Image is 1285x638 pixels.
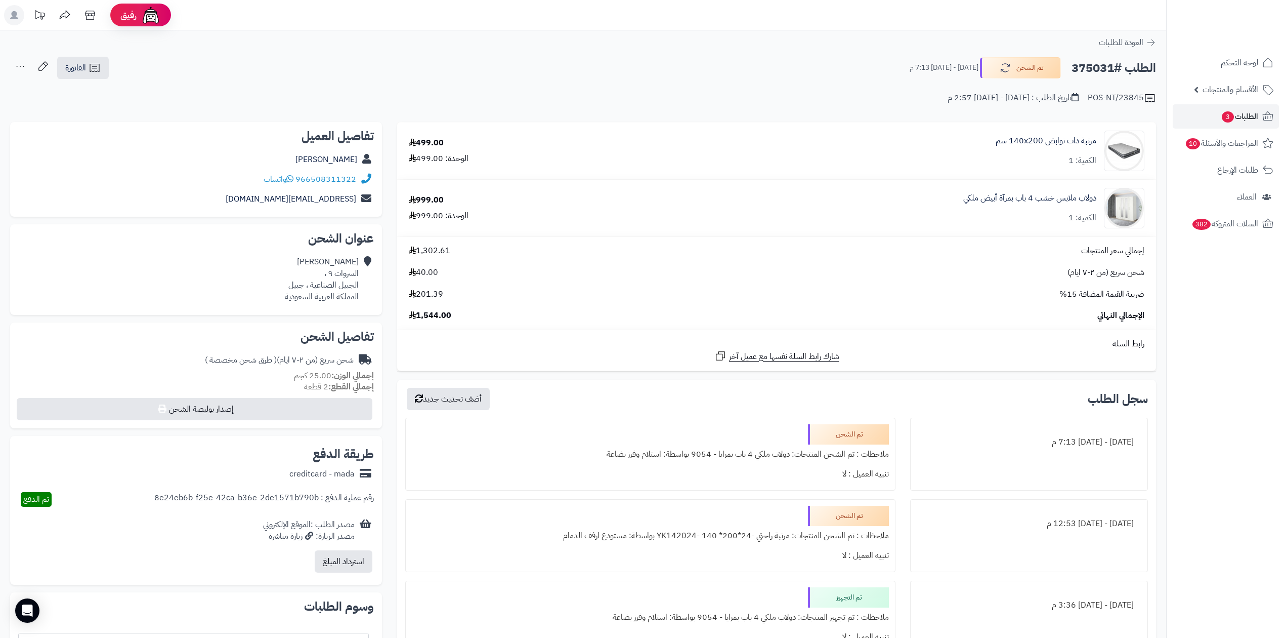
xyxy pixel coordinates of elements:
a: واتساب [264,173,293,185]
small: 25.00 كجم [294,370,374,382]
div: ملاحظات : تم الشحن المنتجات: دولاب ملكي 4 باب بمرايا - 9054 بواسطة: استلام وفرز بضاعة [412,445,889,464]
div: ملاحظات : تم الشحن المنتجات: مرتبة راحتي -24*200* 140 -YK142024 بواسطة: مستودع ارفف الدمام [412,526,889,546]
div: Open Intercom Messenger [15,599,39,623]
span: 382 [1192,219,1211,230]
div: الوحدة: 499.00 [409,153,468,165]
div: تم التجهيز [808,587,889,608]
a: العملاء [1173,185,1279,209]
h2: عنوان الشحن [18,232,374,245]
a: تحديثات المنصة [27,5,52,28]
a: طلبات الإرجاع [1173,158,1279,182]
h3: سجل الطلب [1088,393,1148,405]
span: طلبات الإرجاع [1217,163,1258,177]
div: 499.00 [409,137,444,149]
div: [DATE] - [DATE] 12:53 م [917,514,1141,534]
span: الطلبات [1221,109,1258,124]
a: المراجعات والأسئلة10 [1173,131,1279,155]
div: رقم عملية الدفع : 8e24eb6b-f25e-42ca-b36e-2de1571b790b [154,492,374,507]
span: 40.00 [409,267,438,278]
div: تنبيه العميل : لا [412,546,889,566]
a: دولاب ملابس خشب 4 باب بمرآة أبيض ملكي [963,192,1096,204]
a: السلات المتروكة382 [1173,212,1279,236]
span: شارك رابط السلة نفسها مع عميل آخر [729,351,839,363]
span: الإجمالي النهائي [1097,310,1144,322]
strong: إجمالي الوزن: [331,370,374,382]
div: ملاحظات : تم تجهيز المنتجات: دولاب ملكي 4 باب بمرايا - 9054 بواسطة: استلام وفرز بضاعة [412,608,889,627]
span: رفيق [120,9,137,21]
span: ضريبة القيمة المضافة 15% [1059,289,1144,300]
div: تم الشحن [808,506,889,526]
span: الأقسام والمنتجات [1203,83,1258,97]
span: العودة للطلبات [1099,36,1143,49]
h2: وسوم الطلبات [18,601,374,613]
a: الطلبات3 [1173,104,1279,129]
div: [DATE] - [DATE] 7:13 م [917,432,1141,452]
button: تم الشحن [980,57,1061,78]
a: شارك رابط السلة نفسها مع عميل آخر [714,350,839,363]
img: ai-face.png [141,5,161,25]
span: 10 [1186,138,1200,149]
button: استرداد المبلغ [315,550,372,573]
div: شحن سريع (من ٢-٧ ايام) [205,354,354,366]
span: ( طرق شحن مخصصة ) [205,354,277,366]
div: الكمية: 1 [1068,212,1096,224]
img: 1702551583-26-90x90.jpg [1104,131,1144,171]
span: 3 [1222,111,1234,123]
div: تنبيه العميل : لا [412,464,889,484]
span: الفاتورة [65,62,86,74]
div: الوحدة: 999.00 [409,210,468,222]
div: تاريخ الطلب : [DATE] - [DATE] 2:57 م [948,92,1079,104]
h2: طريقة الدفع [313,448,374,460]
div: الكمية: 1 [1068,155,1096,167]
h2: تفاصيل العميل [18,130,374,142]
a: الفاتورة [57,57,109,79]
span: شحن سريع (من ٢-٧ ايام) [1067,267,1144,278]
a: [PERSON_NAME] [295,153,357,166]
small: [DATE] - [DATE] 7:13 م [910,63,978,73]
div: creditcard - mada [289,468,355,480]
span: السلات المتروكة [1191,217,1258,231]
a: لوحة التحكم [1173,51,1279,75]
a: العودة للطلبات [1099,36,1156,49]
a: مرتبة ذات نوابض 140x200 سم [996,135,1096,147]
div: رابط السلة [401,338,1152,350]
a: 966508311322 [295,173,356,185]
div: 999.00 [409,194,444,206]
img: 1733065084-1-90x90.jpg [1104,188,1144,228]
span: لوحة التحكم [1221,56,1258,70]
span: تم الدفع [23,493,49,505]
div: تم الشحن [808,424,889,445]
span: 1,544.00 [409,310,451,322]
div: مصدر الزيارة: زيارة مباشرة [263,531,355,542]
h2: الطلب #375031 [1072,58,1156,78]
span: المراجعات والأسئلة [1185,136,1258,150]
div: مصدر الطلب :الموقع الإلكتروني [263,519,355,542]
span: 201.39 [409,289,443,300]
strong: إجمالي القطع: [328,381,374,393]
span: 1,302.61 [409,245,450,257]
button: إصدار بوليصة الشحن [17,398,372,420]
div: POS-NT/23845 [1088,92,1156,104]
h2: تفاصيل الشحن [18,331,374,343]
button: أضف تحديث جديد [407,388,490,410]
div: [DATE] - [DATE] 3:36 م [917,595,1141,615]
a: [EMAIL_ADDRESS][DOMAIN_NAME] [226,193,356,205]
div: [PERSON_NAME] السروات ٩ ، الجبيل الصناعية ، جبيل المملكة العربية السعودية [285,256,359,302]
small: 2 قطعة [304,381,374,393]
span: العملاء [1237,190,1257,204]
span: إجمالي سعر المنتجات [1081,245,1144,257]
